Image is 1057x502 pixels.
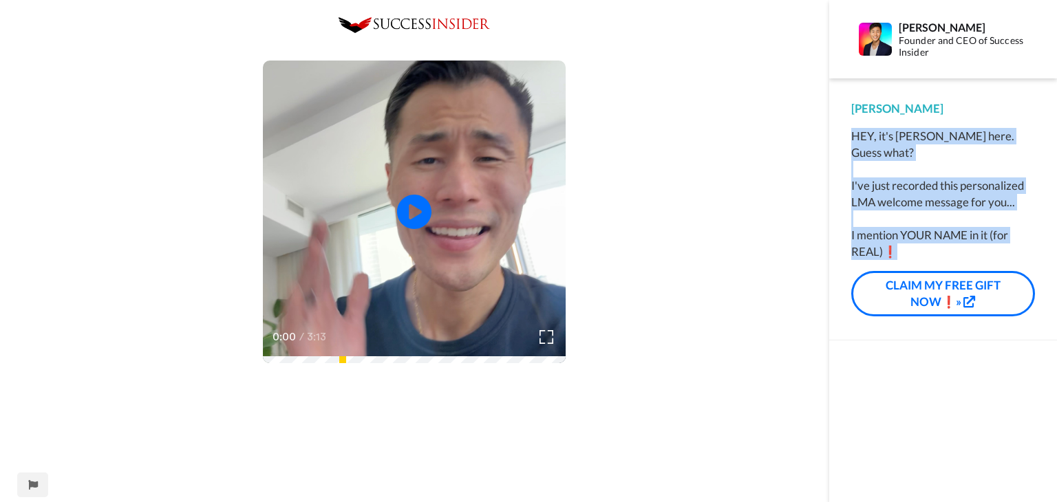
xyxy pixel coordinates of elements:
img: 0c8b3de2-5a68-4eb7-92e8-72f868773395 [339,17,490,33]
div: Founder and CEO of Success Insider [899,35,1034,58]
a: CLAIM MY FREE GIFT NOW❗» [851,271,1035,317]
span: 0:00 [273,329,297,345]
span: / [299,329,304,345]
div: [PERSON_NAME] [899,21,1034,34]
span: 3:13 [307,329,331,345]
img: Full screen [540,330,553,344]
div: HEY, it's [PERSON_NAME] here. Guess what? I've just recorded this personalized LMA welcome messag... [851,128,1035,260]
div: [PERSON_NAME] [851,100,1035,117]
img: Profile Image [859,23,892,56]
